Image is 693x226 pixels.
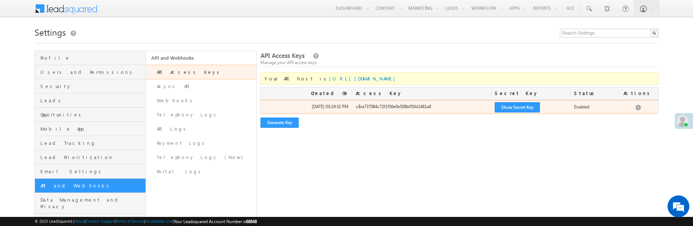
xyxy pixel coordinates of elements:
[145,219,173,223] a: Acceptable Use
[146,136,256,150] a: Payment Logs
[146,164,256,179] a: Portal Logs
[40,126,143,132] span: Mobile App
[260,59,658,66] div: Manage your API access keys
[146,150,256,164] a: Telephony Logs (New)
[40,97,143,104] span: Leads
[35,193,145,214] a: Data Management and Privacy
[40,182,143,189] span: API and Webhooks
[146,79,256,94] a: Async API
[35,108,145,122] a: Opportunities
[40,69,143,75] span: Users and Permissions
[40,140,143,146] span: Lead Tracking
[352,103,491,114] div: u$ra737984c72f1f56e0e508b050d1481a8
[246,219,257,224] span: 68848
[116,219,144,223] a: Terms of Service
[146,51,256,65] a: API and Webhooks
[40,83,143,90] span: Security
[570,87,618,100] div: Status
[40,168,143,175] span: Email Settings
[40,111,143,118] span: Opportunities
[35,150,145,164] a: Lead Prioritization
[35,179,145,193] a: API and Webhooks
[560,29,658,37] input: Search Settings
[261,87,352,100] div: Created On
[35,122,145,136] a: Mobile App
[35,218,257,225] span: © 2025 LeadSquared | | | | |
[35,51,145,65] a: Profile
[40,154,143,160] span: Lead Prioritization
[261,103,352,114] div: [DATE] 03:19:32 PM
[86,219,115,223] a: Contact Support
[146,65,256,79] a: API Access Keys
[35,79,145,94] a: Security
[35,26,66,38] span: Settings
[35,94,145,108] a: Leads
[40,55,143,61] span: Profile
[491,87,570,100] div: Secret Key
[174,219,257,224] span: Your Leadsquared Account Number is
[570,103,618,114] div: Enabled
[618,87,658,100] div: Actions
[146,94,256,108] a: Webhooks
[35,65,145,79] a: Users and Permissions
[329,75,399,82] a: [URL][DOMAIN_NAME]
[146,122,256,136] a: API Logs
[35,164,145,179] a: Email Settings
[260,51,304,60] span: API Access Keys
[146,108,256,122] a: Telephony Logs
[35,136,145,150] a: Lead Tracking
[40,197,143,210] span: Data Management and Privacy
[260,118,299,128] button: Generate Key
[495,102,540,112] button: Show Secret Key
[264,75,399,82] span: Your API host is
[74,219,85,223] a: About
[352,87,491,100] div: Access Key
